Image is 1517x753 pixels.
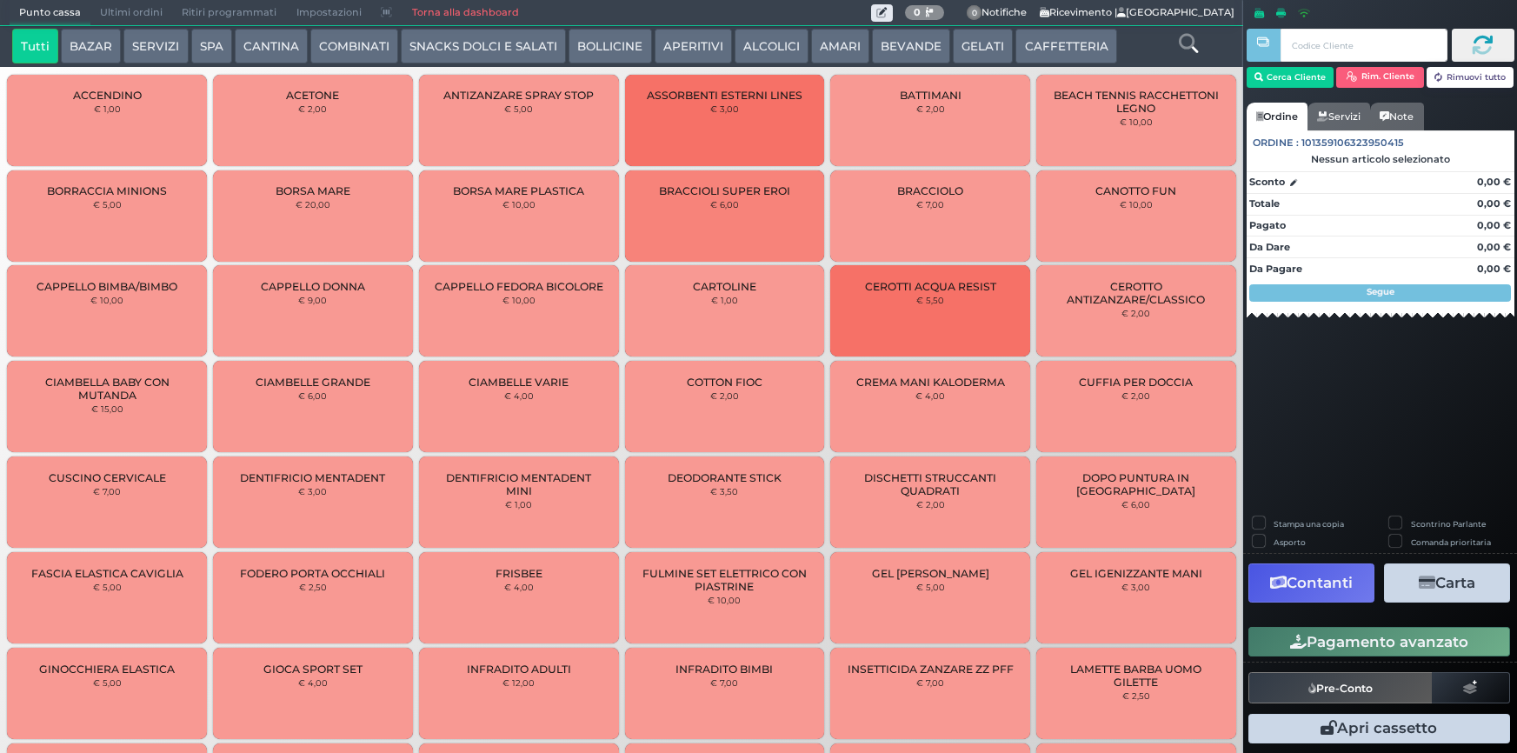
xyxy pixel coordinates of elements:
[287,1,371,25] span: Impostazioni
[1307,103,1370,130] a: Servizi
[1051,280,1221,306] span: CEROTTO ANTIZANZARE/CLASSICO
[1247,153,1514,165] div: Nessun articolo selezionato
[1248,563,1374,603] button: Contanti
[298,390,327,401] small: € 6,00
[12,29,58,63] button: Tutti
[261,280,365,293] span: CAPPELLO DONNA
[845,471,1015,497] span: DISCHETTI STRUCCANTI QUADRATI
[191,29,232,63] button: SPA
[37,280,177,293] span: CAPPELLO BIMBA/BIMBO
[1384,563,1510,603] button: Carta
[93,677,122,688] small: € 5,00
[1121,308,1150,318] small: € 2,00
[298,486,327,496] small: € 3,00
[93,486,121,496] small: € 7,00
[1079,376,1193,389] span: CUFFIA PER DOCCIA
[10,1,90,25] span: Punto cassa
[123,29,188,63] button: SERVIZI
[916,582,945,592] small: € 5,00
[1477,197,1511,210] strong: 0,00 €
[443,89,594,102] span: ANTIZANZARE SPRAY STOP
[22,376,192,402] span: CIAMBELLA BABY CON MUTANDA
[296,199,330,210] small: € 20,00
[967,5,982,21] span: 0
[1121,390,1150,401] small: € 2,00
[453,184,584,197] span: BORSA MARE PLASTICA
[647,89,802,102] span: ASSORBENTI ESTERNI LINES
[865,280,996,293] span: CEROTTI ACQUA RESIST
[1249,197,1280,210] strong: Totale
[1477,176,1511,188] strong: 0,00 €
[93,582,122,592] small: € 5,00
[172,1,286,25] span: Ritiri programmati
[1120,199,1153,210] small: € 10,00
[848,663,1014,676] span: INSETTICIDA ZANZARE ZZ PFF
[504,582,534,592] small: € 4,00
[1120,117,1153,127] small: € 10,00
[401,29,566,63] button: SNACKS DOLCI E SALATI
[710,677,738,688] small: € 7,00
[31,567,183,580] span: FASCIA ELASTICA CAVIGLIA
[916,499,945,510] small: € 2,00
[1477,263,1511,275] strong: 0,00 €
[90,1,172,25] span: Ultimi ordini
[402,1,528,25] a: Torna alla dashboard
[1249,263,1302,275] strong: Da Pagare
[675,663,773,676] span: INFRADITO BIMBI
[915,390,945,401] small: € 4,00
[872,567,989,580] span: GEL [PERSON_NAME]
[1249,219,1286,231] strong: Pagato
[655,29,732,63] button: APERITIVI
[504,103,533,114] small: € 5,00
[900,89,961,102] span: BATTIMANI
[1247,103,1307,130] a: Ordine
[1121,499,1150,510] small: € 6,00
[1301,136,1404,150] span: 101359106323950415
[310,29,398,63] button: COMBINATI
[1253,136,1299,150] span: Ordine :
[856,376,1005,389] span: CREMA MANI KALODERMA
[1336,67,1424,88] button: Rim. Cliente
[1248,627,1510,656] button: Pagamento avanzato
[916,295,944,305] small: € 5,50
[916,677,944,688] small: € 7,00
[914,6,921,18] b: 0
[1121,582,1150,592] small: € 3,00
[496,567,542,580] span: FRISBEE
[93,199,122,210] small: € 5,00
[263,663,363,676] span: GIOCA SPORT SET
[435,280,603,293] span: CAPPELLO FEDORA BICOLORE
[811,29,869,63] button: AMARI
[953,29,1013,63] button: GELATI
[1427,67,1514,88] button: Rimuovi tutto
[1051,663,1221,689] span: LAMETTE BARBA UOMO GILETTE
[1411,518,1486,530] label: Scontrino Parlante
[639,567,809,593] span: FULMINE SET ELETTRICO CON PIASTRINE
[1051,471,1221,497] span: DOPO PUNTURA IN [GEOGRAPHIC_DATA]
[1248,672,1433,703] button: Pre-Conto
[298,295,327,305] small: € 9,00
[94,103,121,114] small: € 1,00
[434,471,604,497] span: DENTIFRICIO MENTADENT MINI
[1281,29,1447,62] input: Codice Cliente
[502,295,536,305] small: € 10,00
[916,103,945,114] small: € 2,00
[504,390,534,401] small: € 4,00
[240,471,385,484] span: DENTIFRICIO MENTADENT
[298,103,327,114] small: € 2,00
[73,89,142,102] span: ACCENDINO
[1015,29,1116,63] button: CAFFETTERIA
[735,29,808,63] button: ALCOLICI
[1477,241,1511,253] strong: 0,00 €
[710,199,739,210] small: € 6,00
[1367,286,1394,297] strong: Segue
[61,29,121,63] button: BAZAR
[1249,241,1290,253] strong: Da Dare
[1247,67,1334,88] button: Cerca Cliente
[897,184,963,197] span: BRACCIOLO
[569,29,651,63] button: BOLLICINE
[1070,567,1202,580] span: GEL IGENIZZANTE MANI
[39,663,175,676] span: GINOCCHIERA ELASTICA
[467,663,571,676] span: INFRADITO ADULTI
[687,376,762,389] span: COTTON FIOC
